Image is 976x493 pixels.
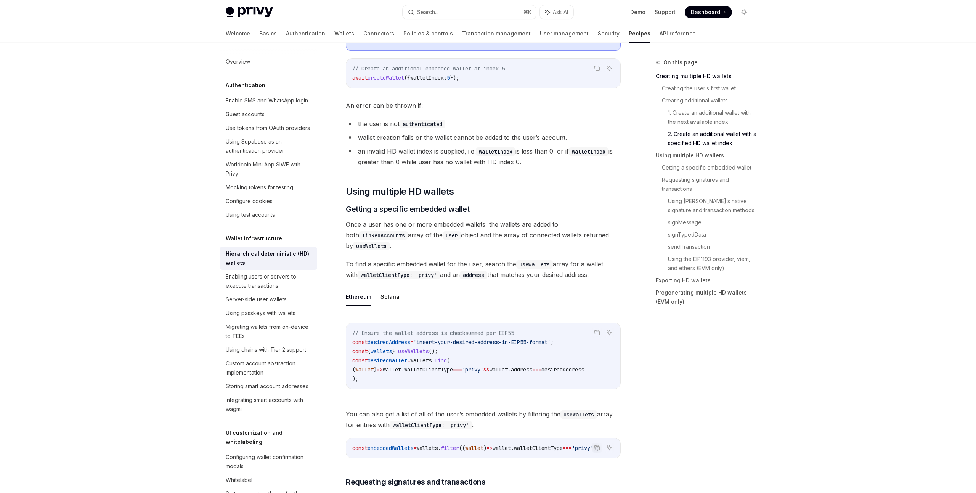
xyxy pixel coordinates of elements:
span: useWallets [398,348,429,355]
span: === [532,366,541,373]
div: Worldcoin Mini App SIWE with Privy [226,160,313,178]
span: desiredAddress [368,339,410,346]
span: // Ensure the wallet address is checksummed per EIP55 [352,330,514,336]
span: // Create an additional embedded wallet at index 5 [352,65,505,72]
div: Overview [226,57,250,66]
a: Support [655,8,676,16]
div: Guest accounts [226,110,265,119]
a: Using passkeys with wallets [220,306,317,320]
span: 'insert-your-desired-address-in-EIP55-format' [413,339,551,346]
a: Wallets [334,24,354,43]
a: Creating the user’s first wallet [662,82,756,94]
span: embeddedWallets [368,445,413,451]
img: light logo [226,7,273,18]
div: Server-side user wallets [226,295,287,304]
code: address [460,271,487,279]
button: Ask AI [604,328,614,338]
span: createWallet [368,74,404,81]
a: Using chains with Tier 2 support [220,343,317,357]
span: } [392,348,395,355]
a: Guest accounts [220,107,317,121]
span: ) [374,366,377,373]
button: Copy the contents from the code block [592,328,602,338]
span: { [368,348,371,355]
div: Using chains with Tier 2 support [226,345,306,354]
span: }); [450,74,459,81]
div: Configure cookies [226,197,273,206]
a: Enable SMS and WhatsApp login [220,94,317,107]
span: You can also get a list of all of the user’s embedded wallets by filtering the array for entries ... [346,409,621,430]
span: walletIndex: [410,74,447,81]
a: Mocking tokens for testing [220,181,317,194]
a: Getting a specific embedded wallet [662,162,756,174]
span: wallets [410,357,432,364]
span: Getting a specific embedded wallet [346,204,469,214]
div: Enable SMS and WhatsApp login [226,96,308,105]
span: && [483,366,490,373]
button: Ask AI [604,63,614,73]
span: wallet [493,445,511,451]
span: 5 [447,74,450,81]
a: Recipes [629,24,650,43]
code: user [443,231,461,240]
a: Storing smart account addresses [220,379,317,393]
span: = [407,357,410,364]
code: walletIndex [476,147,515,156]
span: filter [441,445,459,451]
button: Solana [380,288,400,306]
a: Whitelabel [220,473,317,487]
div: Using Supabase as an authentication provider [226,137,313,155]
div: Enabling users or servers to execute transactions [226,272,313,290]
span: On this page [663,58,698,67]
span: ⌘ K [523,9,531,15]
div: Integrating smart accounts with wagmi [226,395,313,414]
a: Worldcoin Mini App SIWE with Privy [220,158,317,181]
a: Connectors [363,24,394,43]
div: Using passkeys with wallets [226,309,295,318]
a: Using Supabase as an authentication provider [220,135,317,158]
a: Dashboard [685,6,732,18]
span: ); [352,375,358,382]
a: Configuring wallet confirmation modals [220,450,317,473]
span: const [352,348,368,355]
a: Welcome [226,24,250,43]
span: => [486,445,493,451]
span: . [438,445,441,451]
span: . [401,366,404,373]
code: walletClientType: 'privy' [358,271,440,279]
span: (( [459,445,465,451]
a: Use tokens from OAuth providers [220,121,317,135]
h5: Authentication [226,81,265,90]
span: To find a specific embedded wallet for the user, search the array for a wallet with and an that m... [346,259,621,280]
button: Ask AI [604,443,614,453]
a: Authentication [286,24,325,43]
span: === [453,366,462,373]
span: An error can be thrown if: [346,100,621,111]
a: Configure cookies [220,194,317,208]
h5: Wallet infrastructure [226,234,282,243]
code: walletClientType: 'privy' [390,421,472,429]
h5: UI customization and whitelabeling [226,428,317,447]
span: Dashboard [691,8,720,16]
li: wallet creation fails or the wallet cannot be added to the user’s account. [346,132,621,143]
span: Ask AI [553,8,568,16]
a: signMessage [668,216,756,229]
div: Hierarchical deterministic (HD) wallets [226,249,313,267]
a: useWallets [353,242,390,250]
span: 'privy' [462,366,483,373]
a: sendTransaction [668,241,756,253]
code: authenticated [400,120,445,128]
span: . [511,445,514,451]
div: Using test accounts [226,210,275,219]
span: wallet [355,366,374,373]
a: Hierarchical deterministic (HD) wallets [220,247,317,270]
div: Whitelabel [226,475,252,485]
code: useWallets [516,260,553,269]
a: Custom account abstraction implementation [220,357,317,379]
span: wallet [383,366,401,373]
span: 'privy' [572,445,593,451]
a: Using the EIP1193 provider, viem, and ethers (EVM only) [668,253,756,274]
a: Security [598,24,620,43]
span: const [352,339,368,346]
